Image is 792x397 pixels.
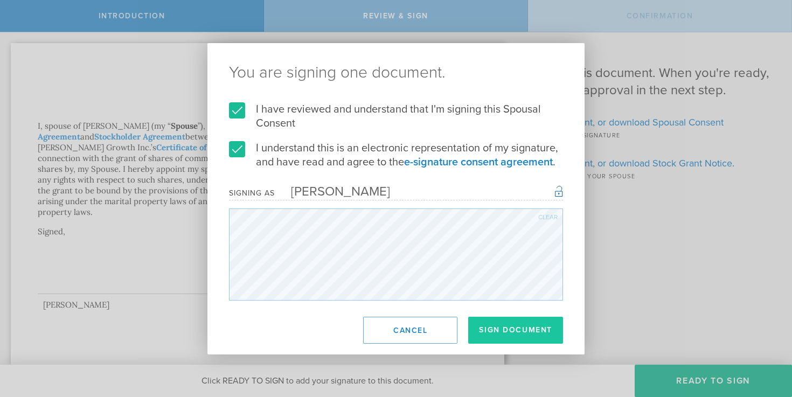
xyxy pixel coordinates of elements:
iframe: Chat Widget [738,313,792,365]
button: Sign Document [468,317,563,344]
div: [PERSON_NAME] [275,184,390,199]
label: I understand this is an electronic representation of my signature, and have read and agree to the . [229,141,563,169]
button: Cancel [363,317,457,344]
a: e-signature consent agreement [404,156,553,169]
ng-pluralize: You are signing one document. [229,65,563,81]
div: Signing as [229,189,275,198]
label: I have reviewed and understand that I'm signing this Spousal Consent [229,102,563,130]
